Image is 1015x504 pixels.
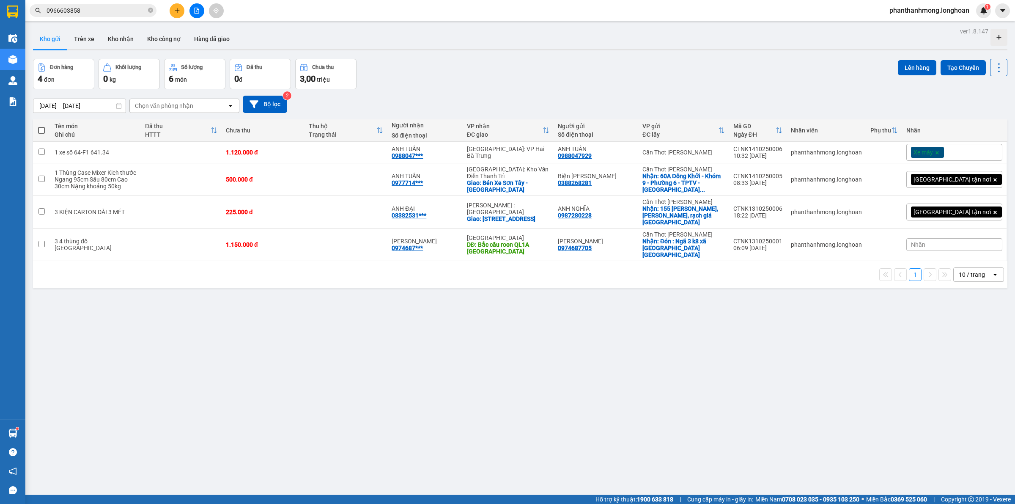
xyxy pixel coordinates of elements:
button: Kho nhận [101,29,140,49]
span: Nhãn [911,241,925,248]
span: copyright [968,496,974,502]
div: Đã thu [247,64,262,70]
sup: 2 [283,91,291,100]
span: search [35,8,41,14]
div: 06:09 [DATE] [733,245,782,251]
div: Mã GD [733,123,776,129]
div: 1.150.000 đ [226,241,300,248]
div: Số điện thoại [392,132,458,139]
span: question-circle [9,448,17,456]
div: 225.000 đ [226,209,300,215]
span: | [680,495,681,504]
span: 6 [169,74,173,84]
div: VP nhận [467,123,543,129]
div: CTNK1410250006 [733,146,782,152]
th: Toggle SortBy [638,119,729,142]
div: Nhận: 155 trần huy liệu, vĩnh lạc, rạch giá kiên giang [642,205,725,226]
span: 3,00 [300,74,315,84]
div: phanthanhmong.longhoan [791,149,862,156]
div: Trạng thái [309,131,376,138]
button: plus [170,3,184,18]
div: 1.120.000 đ [226,149,300,156]
span: kg [110,76,116,83]
div: CTNK1310250006 [733,205,782,212]
div: ANH TUÂN [392,173,458,179]
div: ĐC lấy [642,131,718,138]
div: 0974687705 [558,245,592,251]
span: [GEOGRAPHIC_DATA] tận nơi [913,208,991,216]
img: warehouse-icon [8,34,17,43]
button: Tạo Chuyến [941,60,986,75]
button: 1 [909,268,922,281]
div: ANH TUẤN [392,146,458,152]
button: Bộ lọc [243,96,287,113]
div: Chưa thu [226,127,300,134]
button: Số lượng6món [164,59,225,89]
div: 0988047929 [558,152,592,159]
sup: 1 [985,4,990,10]
div: Số điện thoại [558,131,634,138]
span: close-circle [148,8,153,13]
span: notification [9,467,17,475]
img: solution-icon [8,97,17,106]
div: ANH TUẤN [558,146,634,152]
th: Toggle SortBy [463,119,554,142]
span: Miền Bắc [866,495,927,504]
span: đ [239,76,242,83]
th: Toggle SortBy [304,119,387,142]
img: warehouse-icon [8,429,17,438]
div: 10:32 [DATE] [733,152,782,159]
sup: 1 [16,427,19,430]
div: Người gửi [558,123,634,129]
div: 10 / trang [959,270,985,279]
span: close-circle [148,7,153,15]
img: warehouse-icon [8,76,17,85]
div: ANH ĐẠI [392,205,458,212]
div: Người nhận [392,122,458,129]
input: Select a date range. [33,99,126,113]
div: 3 KIỆN CARTON DÀI 3 MÉT [55,209,137,215]
span: 4 [38,74,42,84]
span: Miền Nam [755,495,859,504]
span: caret-down [999,7,1007,14]
div: 1 Thùng Case Mixer Kich thước Ngang 95cm Sâu 80cm Cao 30cm Nặng khoảng 50kg [55,169,137,190]
div: [GEOGRAPHIC_DATA] [467,234,550,241]
div: VP gửi [642,123,718,129]
span: message [9,486,17,494]
svg: open [992,271,999,278]
div: 0388268281 [558,179,592,186]
svg: open [227,102,234,109]
button: file-add [189,3,204,18]
th: Toggle SortBy [729,119,787,142]
div: HTTT [145,131,211,138]
strong: 0708 023 035 - 0935 103 250 [782,496,859,503]
div: Biện Hoàng Khang [558,173,634,179]
span: đơn [44,76,55,83]
input: Tìm tên, số ĐT hoặc mã đơn [47,6,146,15]
div: Giao: số 1 đường 31b, phường an phú quận 2 HCM [467,215,550,222]
img: icon-new-feature [980,7,988,14]
span: file-add [194,8,200,14]
div: [GEOGRAPHIC_DATA]: VP Hai Bà Trưng [467,146,550,159]
div: 18:22 [DATE] [733,212,782,219]
img: warehouse-icon [8,55,17,64]
div: Chưa thu [312,64,334,70]
div: 08:33 [DATE] [733,179,782,186]
div: Thu hộ [309,123,376,129]
button: Trên xe [67,29,101,49]
div: [PERSON_NAME] : [GEOGRAPHIC_DATA] [467,202,550,215]
span: Xe máy [913,149,933,156]
div: Số lượng [181,64,203,70]
div: Ngày ĐH [733,131,776,138]
button: Kho gửi [33,29,67,49]
div: DĐ: Bắc cầu roon QL1A Quảng Bình [467,241,550,255]
div: phanthanhmong.longhoan [791,241,862,248]
span: phanthanhmong.longhoan [883,5,976,16]
div: phanthanhmong.longhoan [791,209,862,215]
button: Kho công nợ [140,29,187,49]
span: Cung cấp máy in - giấy in: [687,495,753,504]
div: 3 4 thùng đồ phú quốc [55,238,137,251]
span: ... [700,186,705,193]
div: ĐC giao [467,131,543,138]
span: 1 [986,4,989,10]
